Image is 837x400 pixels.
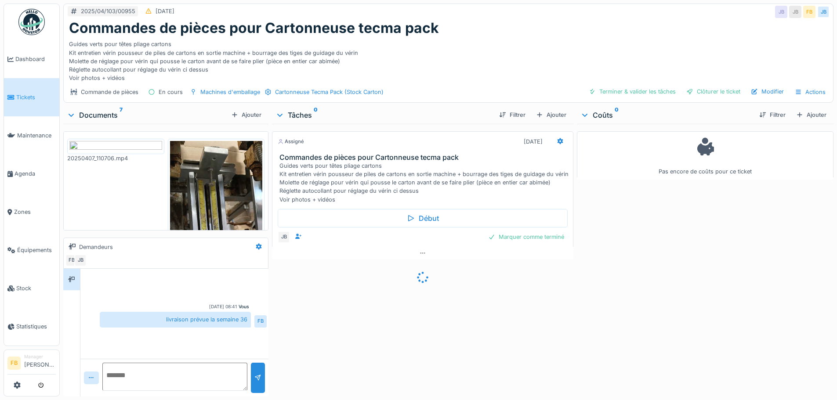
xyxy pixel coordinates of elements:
[14,208,56,216] span: Zones
[81,88,138,96] div: Commande de pièces
[69,36,828,82] div: Guides verts pour têtes pliage cartons Kit entretien vérin pousseur de piles de cartons en sortie...
[69,141,162,152] img: 487b99a6-4d62-46e0-9f40-a7c0be89d23a-20250407_110706.mp4
[803,6,815,18] div: FB
[585,86,679,97] div: Terminer & valider les tâches
[791,86,830,98] div: Actions
[200,88,260,96] div: Machines d'emballage
[533,109,570,121] div: Ajouter
[683,86,744,97] div: Clôturer le ticket
[4,231,59,269] a: Équipements
[793,109,830,121] div: Ajouter
[100,312,251,327] div: livraison prévue la semaine 36
[67,110,228,120] div: Documents
[817,6,830,18] div: JB
[7,357,21,370] li: FB
[4,78,59,116] a: Tickets
[16,322,56,331] span: Statistiques
[24,353,56,372] li: [PERSON_NAME]
[275,110,492,120] div: Tâches
[4,116,59,155] a: Maintenance
[775,6,787,18] div: JB
[279,153,569,162] h3: Commandes de pièces pour Cartonneuse tecma pack
[275,88,384,96] div: Cartonneuse Tecma Pack (Stock Carton)
[16,93,56,101] span: Tickets
[74,254,87,267] div: JB
[485,231,568,243] div: Marquer comme terminé
[156,7,174,15] div: [DATE]
[18,9,45,35] img: Badge_color-CXgf-gQk.svg
[159,88,183,96] div: En cours
[15,55,56,63] span: Dashboard
[789,6,801,18] div: JB
[14,169,56,178] span: Agenda
[279,162,569,204] div: Guides verts pour têtes pliage cartons Kit entretien vérin pousseur de piles de cartons en sortie...
[170,141,263,341] img: mkfdff4fy4tgbci1d3a2wib9f3g6
[278,209,567,227] div: Début
[4,193,59,231] a: Zones
[4,40,59,78] a: Dashboard
[314,110,318,120] sup: 0
[67,154,164,162] div: 20250407_110706.mp4
[580,110,752,120] div: Coûts
[228,109,265,121] div: Ajouter
[81,7,135,15] div: 2025/04/103/00955
[496,109,529,121] div: Filtrer
[209,303,237,310] div: [DATE] 08:41
[17,131,56,140] span: Maintenance
[17,246,56,254] span: Équipements
[24,353,56,360] div: Manager
[524,137,543,146] div: [DATE]
[4,307,59,346] a: Statistiques
[120,110,123,120] sup: 7
[747,86,787,97] div: Modifier
[7,353,56,375] a: FB Manager[PERSON_NAME]
[239,303,249,310] div: Vous
[756,109,789,121] div: Filtrer
[69,20,439,36] h1: Commandes de pièces pour Cartonneuse tecma pack
[254,315,267,328] div: FB
[278,138,304,145] div: Assigné
[4,269,59,307] a: Stock
[4,155,59,193] a: Agenda
[278,231,290,243] div: JB
[16,284,56,292] span: Stock
[583,135,828,176] div: Pas encore de coûts pour ce ticket
[65,254,78,267] div: FB
[79,243,113,251] div: Demandeurs
[615,110,619,120] sup: 0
